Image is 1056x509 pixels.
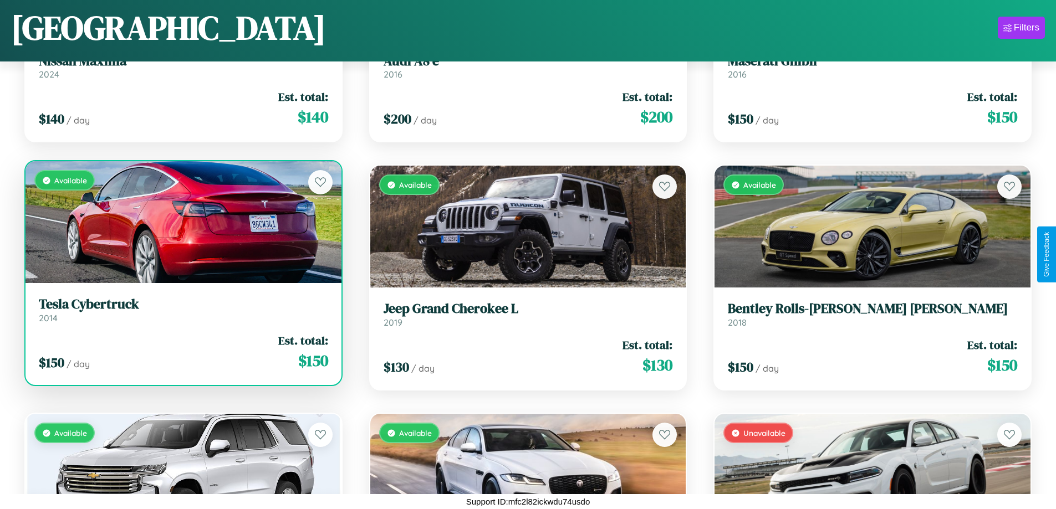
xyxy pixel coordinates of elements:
[384,358,409,376] span: $ 130
[54,428,87,438] span: Available
[411,363,435,374] span: / day
[466,494,590,509] p: Support ID: mfc2l82ickwdu74usdo
[1043,232,1050,277] div: Give Feedback
[642,354,672,376] span: $ 130
[278,332,328,348] span: Est. total:
[728,301,1017,317] h3: Bentley Rolls-[PERSON_NAME] [PERSON_NAME]
[384,317,402,328] span: 2019
[39,296,328,323] a: Tesla Cybertruck2014
[67,358,90,369] span: / day
[640,106,672,128] span: $ 200
[728,301,1017,328] a: Bentley Rolls-[PERSON_NAME] [PERSON_NAME]2018
[623,337,672,353] span: Est. total:
[728,69,747,80] span: 2016
[1014,22,1039,33] div: Filters
[728,110,753,128] span: $ 150
[39,312,58,323] span: 2014
[728,53,1017,80] a: Maserati Ghibli2016
[39,353,64,372] span: $ 150
[987,354,1017,376] span: $ 150
[728,358,753,376] span: $ 150
[743,180,776,189] span: Available
[278,89,328,105] span: Est. total:
[11,5,326,50] h1: [GEOGRAPHIC_DATA]
[399,180,432,189] span: Available
[728,317,747,328] span: 2018
[39,296,328,312] h3: Tesla Cybertruck
[967,337,1017,353] span: Est. total:
[384,110,411,128] span: $ 200
[384,69,402,80] span: 2016
[54,176,87,185] span: Available
[756,115,779,126] span: / day
[384,301,673,317] h3: Jeep Grand Cherokee L
[39,53,328,80] a: Nissan Maxima2024
[384,53,673,80] a: Audi A8 e2016
[743,428,785,438] span: Unavailable
[987,106,1017,128] span: $ 150
[756,363,779,374] span: / day
[298,106,328,128] span: $ 140
[384,301,673,328] a: Jeep Grand Cherokee L2019
[39,110,64,128] span: $ 140
[39,69,59,80] span: 2024
[998,17,1045,39] button: Filters
[414,115,437,126] span: / day
[623,89,672,105] span: Est. total:
[967,89,1017,105] span: Est. total:
[67,115,90,126] span: / day
[298,349,328,372] span: $ 150
[399,428,432,438] span: Available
